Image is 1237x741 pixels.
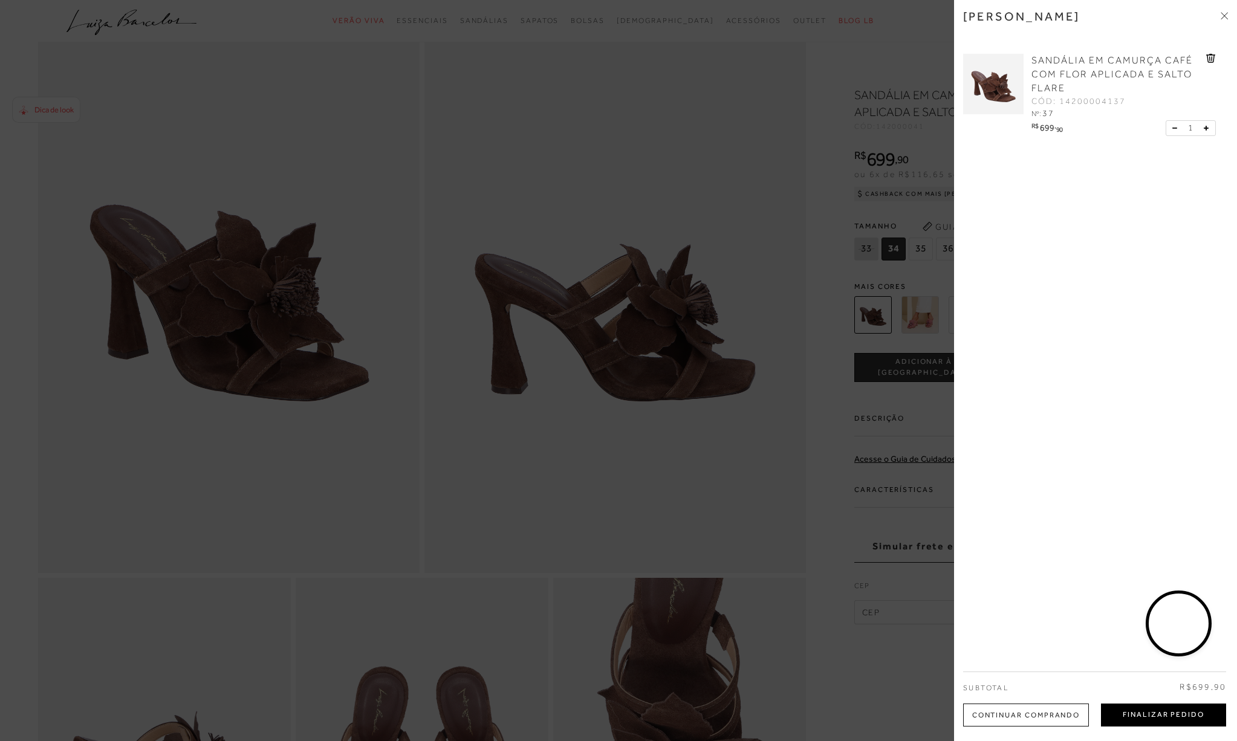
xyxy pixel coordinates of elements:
[1031,109,1041,118] span: Nº:
[1031,54,1203,95] a: SANDÁLIA EM CAMURÇA CAFÉ COM FLOR APLICADA E SALTO FLARE
[1040,123,1054,132] span: 699
[1054,123,1063,129] i: ,
[963,704,1089,726] div: Continuar Comprando
[963,54,1024,114] img: SANDÁLIA EM CAMURÇA CAFÉ COM FLOR APLICADA E SALTO FLARE
[1031,95,1126,108] span: CÓD: 14200004137
[963,9,1080,24] h3: [PERSON_NAME]
[1031,123,1038,129] i: R$
[1042,108,1054,118] span: 37
[1056,126,1063,133] span: 90
[1101,704,1226,726] button: Finalizar Pedido
[1188,121,1193,134] span: 1
[1031,55,1193,94] span: SANDÁLIA EM CAMURÇA CAFÉ COM FLOR APLICADA E SALTO FLARE
[963,684,1008,692] span: Subtotal
[1180,681,1226,693] span: R$699,90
